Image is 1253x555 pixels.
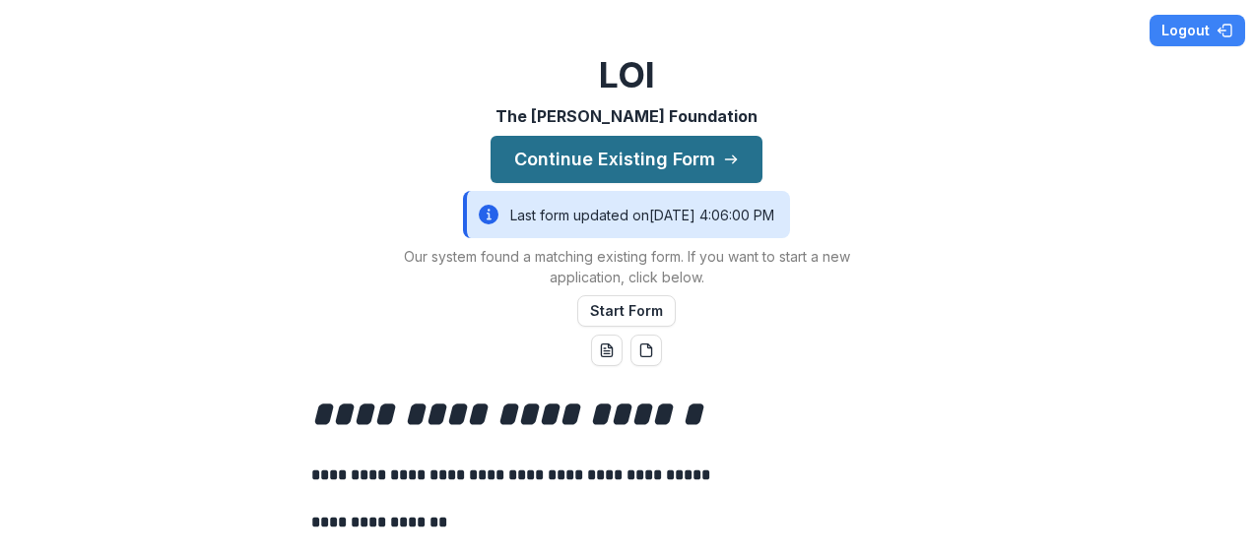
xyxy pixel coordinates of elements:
button: Start Form [577,295,676,327]
button: word-download [591,335,623,366]
div: Last form updated on [DATE] 4:06:00 PM [463,191,790,238]
button: pdf-download [630,335,662,366]
h2: LOI [599,54,655,96]
p: The [PERSON_NAME] Foundation [495,104,758,128]
button: Continue Existing Form [491,136,762,183]
button: Logout [1150,15,1245,46]
p: Our system found a matching existing form. If you want to start a new application, click below. [380,246,873,287]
